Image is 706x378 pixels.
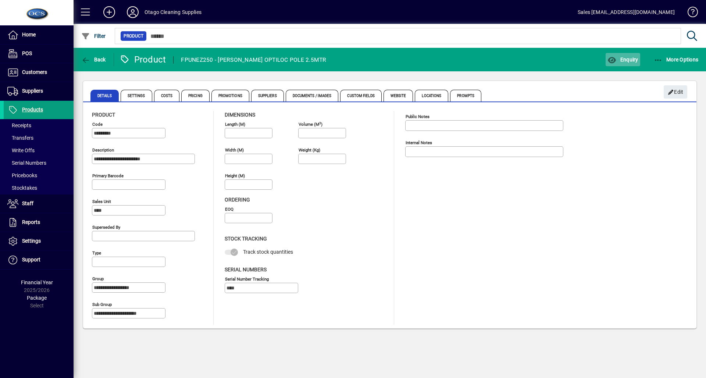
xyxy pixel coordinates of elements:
span: Prompts [450,90,481,101]
a: Staff [4,195,74,213]
a: Transfers [4,132,74,144]
a: POS [4,44,74,63]
mat-label: EOQ [225,207,233,212]
mat-label: Type [92,250,101,256]
span: Costs [154,90,180,101]
mat-label: Primary barcode [92,173,124,178]
span: Products [22,107,43,113]
app-page-header-button: Back [74,53,114,66]
mat-label: Internal Notes [406,140,432,145]
span: Customers [22,69,47,75]
button: Filter [79,29,108,43]
div: FPUNEZ250 - [PERSON_NAME] OPTILOC POLE 2.5MTR [181,54,326,66]
span: Settings [121,90,152,101]
span: Track stock quantities [243,249,293,255]
a: Customers [4,63,74,82]
span: Serial Numbers [7,160,46,166]
mat-label: Code [92,122,103,127]
mat-label: Width (m) [225,147,244,153]
span: Pricebooks [7,172,37,178]
span: Staff [22,200,33,206]
span: Product [124,32,143,40]
a: Settings [4,232,74,250]
span: Documents / Images [286,90,339,101]
span: Ordering [225,197,250,203]
sup: 3 [319,121,321,125]
span: Transfers [7,135,33,141]
a: Receipts [4,119,74,132]
span: Stock Tracking [225,236,267,242]
span: Home [22,32,36,38]
span: More Options [654,57,699,63]
mat-label: Superseded by [92,225,120,230]
span: Website [384,90,413,101]
span: Locations [415,90,448,101]
mat-label: Public Notes [406,114,429,119]
span: Dimensions [225,112,255,118]
span: Edit [668,86,684,98]
span: Details [90,90,119,101]
span: Receipts [7,122,31,128]
a: Reports [4,213,74,232]
span: Financial Year [21,279,53,285]
button: Back [79,53,108,66]
mat-label: Sales unit [92,199,111,204]
mat-label: Description [92,147,114,153]
div: Sales [EMAIL_ADDRESS][DOMAIN_NAME] [578,6,675,18]
a: Pricebooks [4,169,74,182]
span: Settings [22,238,41,244]
a: Suppliers [4,82,74,100]
span: Stocktakes [7,185,37,191]
button: Edit [664,85,687,99]
button: Add [97,6,121,19]
span: Suppliers [251,90,284,101]
mat-label: Sub group [92,302,112,307]
a: Knowledge Base [682,1,697,25]
mat-label: Group [92,276,104,281]
span: POS [22,50,32,56]
a: Stocktakes [4,182,74,194]
span: Support [22,257,40,263]
mat-label: Length (m) [225,122,245,127]
span: Pricing [181,90,210,101]
a: Home [4,26,74,44]
span: Custom Fields [340,90,381,101]
button: Enquiry [606,53,640,66]
div: Otago Cleaning Supplies [145,6,202,18]
div: Product [120,54,166,65]
span: Product [92,112,115,118]
a: Serial Numbers [4,157,74,169]
button: Profile [121,6,145,19]
span: Serial Numbers [225,267,267,272]
mat-label: Weight (Kg) [299,147,320,153]
span: Reports [22,219,40,225]
span: Back [81,57,106,63]
span: Promotions [211,90,249,101]
span: Enquiry [607,57,638,63]
span: Package [27,295,47,301]
span: Write Offs [7,147,35,153]
mat-label: Volume (m ) [299,122,322,127]
span: Filter [81,33,106,39]
span: Suppliers [22,88,43,94]
mat-label: Height (m) [225,173,245,178]
button: More Options [652,53,700,66]
mat-label: Serial Number tracking [225,276,269,281]
a: Write Offs [4,144,74,157]
a: Support [4,251,74,269]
